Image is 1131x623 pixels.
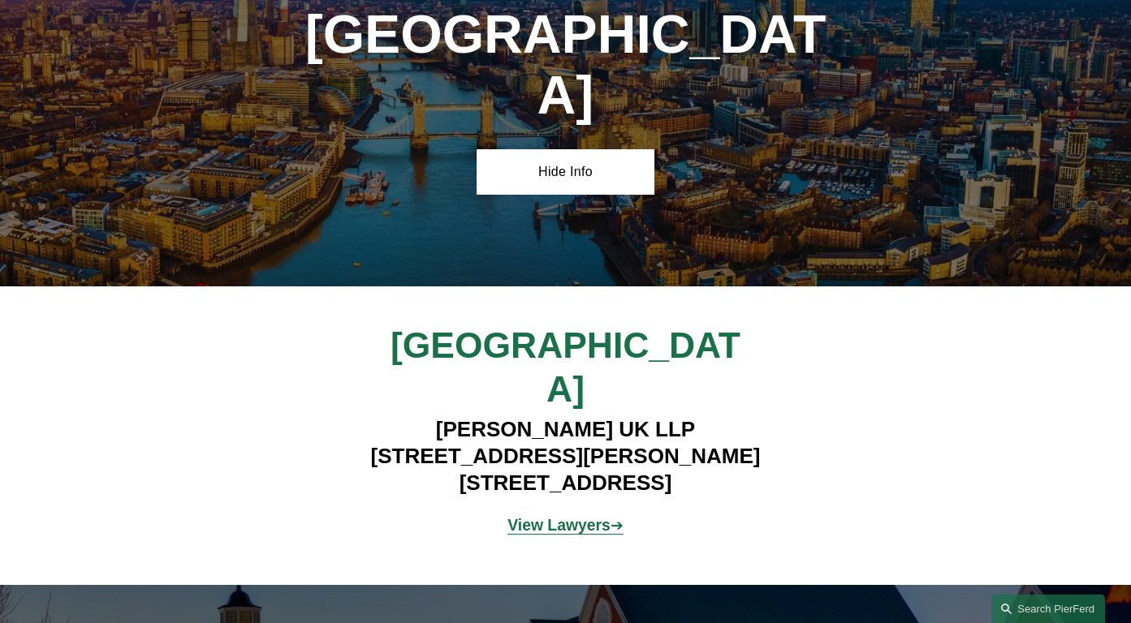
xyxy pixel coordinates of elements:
[477,149,654,195] a: Hide Info
[344,416,788,496] h4: [PERSON_NAME] UK LLP [STREET_ADDRESS][PERSON_NAME] [STREET_ADDRESS]
[507,516,623,534] span: ➔
[300,4,831,127] h1: [GEOGRAPHIC_DATA]
[391,325,740,409] span: [GEOGRAPHIC_DATA]
[507,516,610,534] strong: View Lawyers
[991,595,1105,623] a: Search this site
[507,516,623,534] a: View Lawyers➔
